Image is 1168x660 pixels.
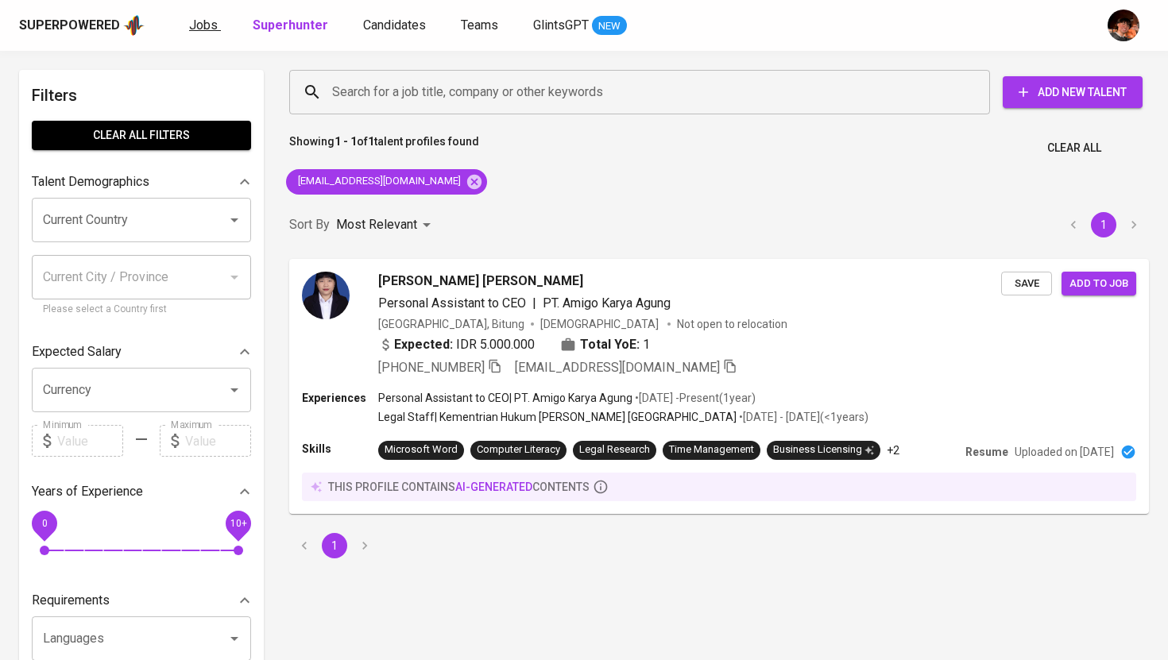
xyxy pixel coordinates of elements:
[540,316,661,332] span: [DEMOGRAPHIC_DATA]
[189,16,221,36] a: Jobs
[189,17,218,33] span: Jobs
[328,479,590,495] p: this profile contains contents
[737,409,868,425] p: • [DATE] - [DATE] ( <1 years )
[394,335,453,354] b: Expected:
[378,295,526,311] span: Personal Assistant to CEO
[289,133,479,163] p: Showing of talent profiles found
[965,444,1008,460] p: Resume
[335,135,357,148] b: 1 - 1
[378,316,524,332] div: [GEOGRAPHIC_DATA], Bitung
[230,518,246,529] span: 10+
[461,16,501,36] a: Teams
[286,174,470,189] span: [EMAIL_ADDRESS][DOMAIN_NAME]
[543,295,671,311] span: PT. Amigo Karya Agung
[223,627,246,650] button: Open
[1041,133,1108,163] button: Clear All
[363,16,429,36] a: Candidates
[1015,444,1114,460] p: Uploaded on [DATE]
[363,17,426,33] span: Candidates
[32,342,122,361] p: Expected Salary
[378,409,737,425] p: Legal Staff | Kementrian Hukum [PERSON_NAME] [GEOGRAPHIC_DATA]
[32,166,251,198] div: Talent Demographics
[1091,212,1116,237] button: page 1
[378,272,583,291] span: [PERSON_NAME] [PERSON_NAME]
[643,335,650,354] span: 1
[32,172,149,191] p: Talent Demographics
[580,335,640,354] b: Total YoE:
[43,302,240,318] p: Please select a Country first
[123,14,145,37] img: app logo
[1069,275,1128,293] span: Add to job
[632,390,756,406] p: • [DATE] - Present ( 1 year )
[253,16,331,36] a: Superhunter
[185,425,251,457] input: Value
[385,442,458,457] div: Microsoft Word
[32,585,251,616] div: Requirements
[532,294,536,313] span: |
[477,442,560,457] div: Computer Literacy
[32,591,110,610] p: Requirements
[1108,10,1139,41] img: diemas@glints.com
[461,17,498,33] span: Teams
[378,390,632,406] p: Personal Assistant to CEO | PT. Amigo Karya Agung
[32,83,251,108] h6: Filters
[455,481,532,493] span: AI-generated
[336,215,417,234] p: Most Relevant
[533,17,589,33] span: GlintsGPT
[1009,275,1044,293] span: Save
[289,533,380,558] nav: pagination navigation
[289,259,1149,514] a: [PERSON_NAME] [PERSON_NAME]Personal Assistant to CEO|PT. Amigo Karya Agung[GEOGRAPHIC_DATA], Bitu...
[322,533,347,558] button: page 1
[336,210,436,240] div: Most Relevant
[302,441,378,457] p: Skills
[1003,76,1143,108] button: Add New Talent
[32,336,251,368] div: Expected Salary
[19,17,120,35] div: Superpowered
[1062,272,1136,296] button: Add to job
[1058,212,1149,237] nav: pagination navigation
[677,316,787,332] p: Not open to relocation
[592,18,627,34] span: NEW
[1015,83,1130,102] span: Add New Talent
[223,379,246,401] button: Open
[378,360,485,375] span: [PHONE_NUMBER]
[533,16,627,36] a: GlintsGPT NEW
[368,135,374,148] b: 1
[302,272,350,319] img: 2d7309155a02a68fcf316e7ef0fd02c4.jpeg
[253,17,328,33] b: Superhunter
[302,390,378,406] p: Experiences
[223,209,246,231] button: Open
[32,121,251,150] button: Clear All filters
[579,442,650,457] div: Legal Research
[44,125,238,145] span: Clear All filters
[378,335,535,354] div: IDR 5.000.000
[887,442,899,458] p: +2
[289,215,330,234] p: Sort By
[41,518,47,529] span: 0
[286,169,487,195] div: [EMAIL_ADDRESS][DOMAIN_NAME]
[773,442,874,457] div: Business Licensing
[1001,272,1052,296] button: Save
[1047,138,1101,158] span: Clear All
[32,482,143,501] p: Years of Experience
[669,442,754,457] div: Time Management
[32,476,251,508] div: Years of Experience
[19,14,145,37] a: Superpoweredapp logo
[515,360,720,375] span: [EMAIL_ADDRESS][DOMAIN_NAME]
[57,425,123,457] input: Value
